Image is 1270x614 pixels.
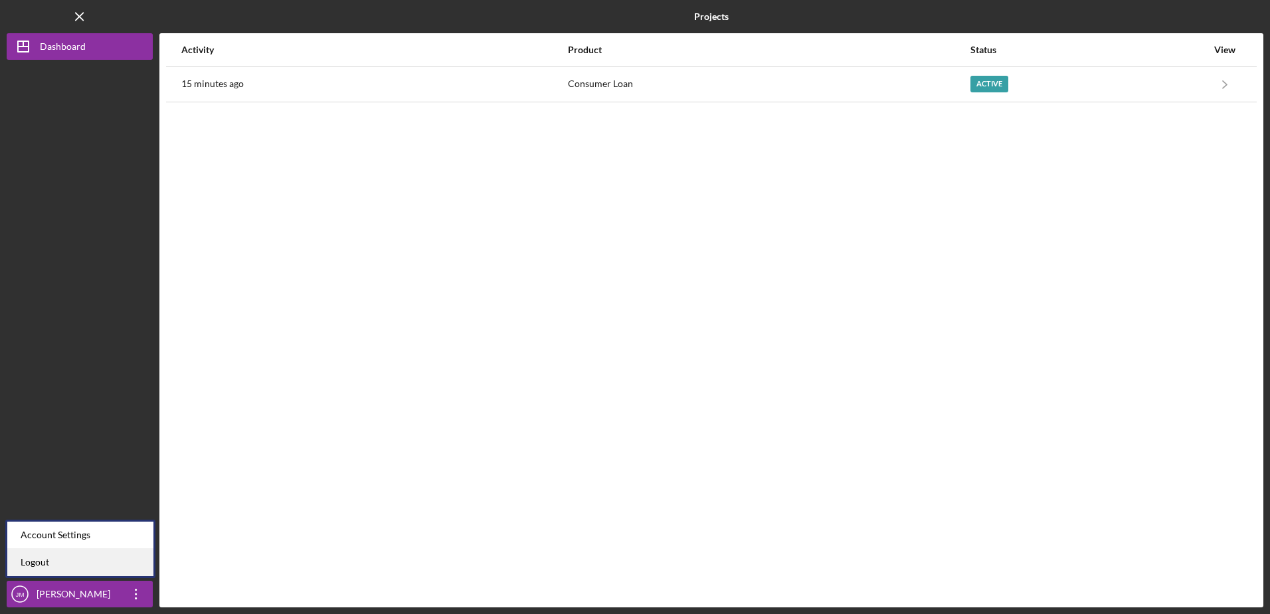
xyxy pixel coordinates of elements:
b: Projects [694,11,729,22]
time: 2025-09-09 18:26 [181,78,244,89]
text: JM [16,591,25,598]
div: View [1208,45,1241,55]
div: Account Settings [7,522,153,549]
div: Activity [181,45,567,55]
div: Product [568,45,969,55]
div: Dashboard [40,33,86,63]
button: JM[PERSON_NAME] [7,581,153,607]
div: Active [970,76,1008,92]
div: Consumer Loan [568,68,969,101]
div: Status [970,45,1207,55]
div: [PERSON_NAME] [33,581,120,611]
a: Logout [7,549,153,576]
button: Dashboard [7,33,153,60]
